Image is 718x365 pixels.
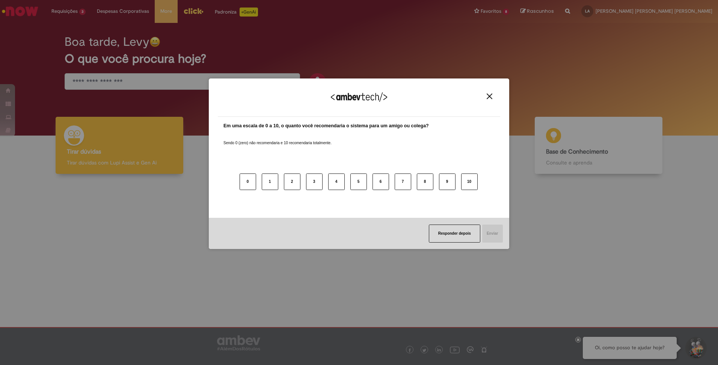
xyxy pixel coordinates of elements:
[429,225,480,243] button: Responder depois
[484,93,495,100] button: Close
[306,173,323,190] button: 3
[487,94,492,99] img: Close
[331,92,387,102] img: Logo Ambevtech
[223,122,429,130] label: Em uma escala de 0 a 10, o quanto você recomendaria o sistema para um amigo ou colega?
[350,173,367,190] button: 5
[373,173,389,190] button: 6
[395,173,411,190] button: 7
[240,173,256,190] button: 0
[223,131,332,146] label: Sendo 0 (zero) não recomendaria e 10 recomendaria totalmente.
[328,173,345,190] button: 4
[461,173,478,190] button: 10
[417,173,433,190] button: 8
[439,173,456,190] button: 9
[262,173,278,190] button: 1
[284,173,300,190] button: 2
